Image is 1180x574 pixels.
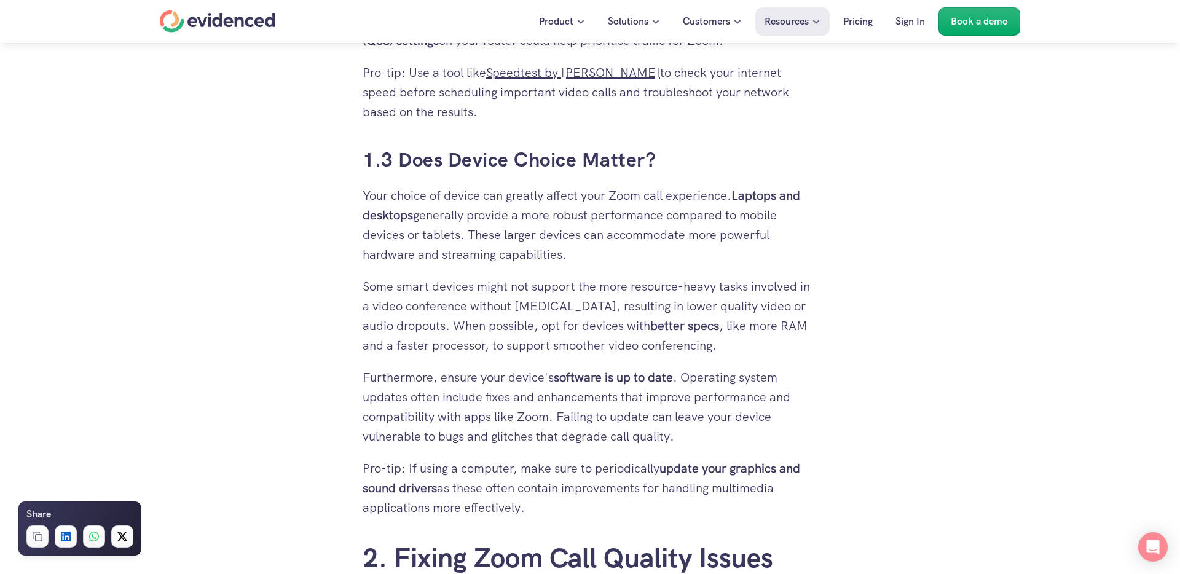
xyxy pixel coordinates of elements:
[895,14,925,29] p: Sign In
[765,14,809,29] p: Resources
[363,186,817,264] p: Your choice of device can greatly affect your Zoom call experience. generally provide a more robu...
[26,506,51,522] h6: Share
[160,10,275,33] a: Home
[834,7,882,36] a: Pricing
[938,7,1020,36] a: Book a demo
[1138,532,1168,562] div: Open Intercom Messenger
[951,14,1008,29] p: Book a demo
[886,7,934,36] a: Sign In
[539,14,573,29] p: Product
[843,14,873,29] p: Pricing
[683,14,730,29] p: Customers
[554,369,673,385] strong: software is up to date
[650,318,719,334] strong: better specs
[363,368,817,446] p: Furthermore, ensure your device's . Operating system updates often include fixes and enhancements...
[363,63,817,122] p: Pro-tip: Use a tool like to check your internet speed before scheduling important video calls and...
[363,147,656,173] a: 1.3 Does Device Choice Matter?
[363,458,817,517] p: Pro-tip: If using a computer, make sure to periodically as these often contain improvements for h...
[608,14,648,29] p: Solutions
[363,277,817,355] p: Some smart devices might not support the more resource-heavy tasks involved in a video conference...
